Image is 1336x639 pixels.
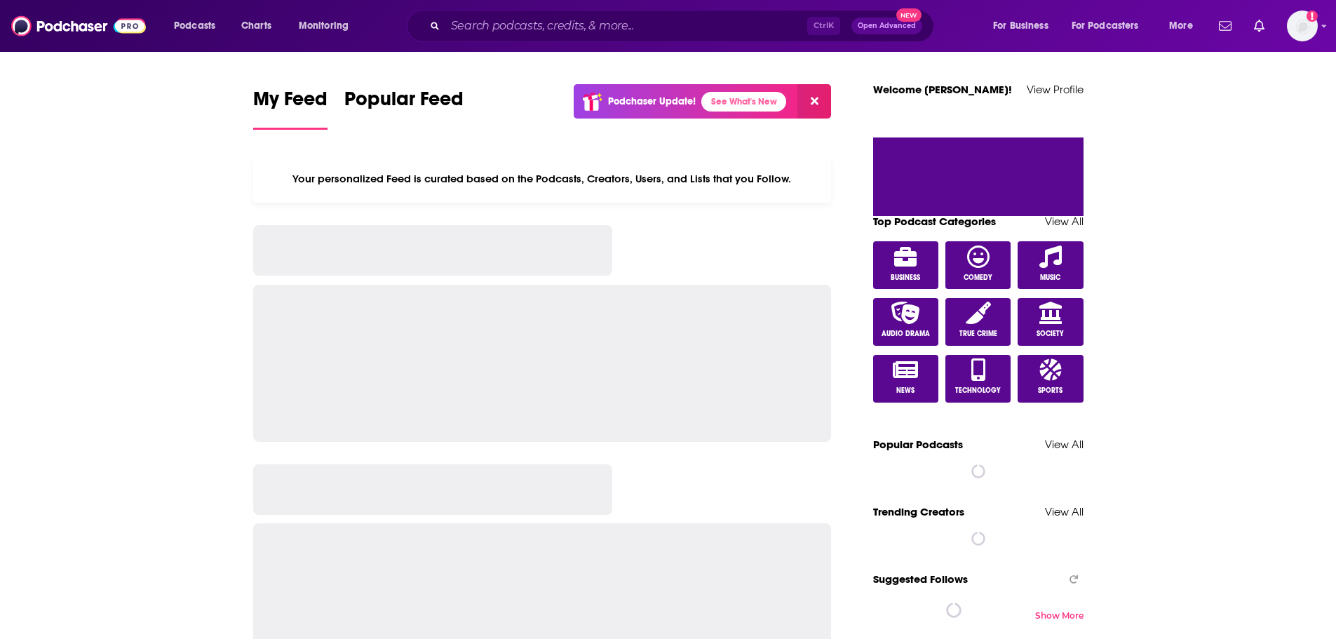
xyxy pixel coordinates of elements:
button: Show profile menu [1287,11,1318,41]
span: Music [1040,274,1060,282]
a: Top Podcast Categories [873,215,996,228]
a: Charts [232,15,280,37]
a: Technology [945,355,1011,403]
svg: Add a profile image [1307,11,1318,22]
span: For Podcasters [1072,16,1139,36]
span: Popular Feed [344,87,464,119]
span: Ctrl K [807,17,840,35]
a: View All [1045,215,1084,228]
img: Podchaser - Follow, Share and Rate Podcasts [11,13,146,39]
a: View Profile [1027,83,1084,96]
a: Audio Drama [873,298,939,346]
input: Search podcasts, credits, & more... [445,15,807,37]
span: Suggested Follows [873,572,968,586]
span: Sports [1038,386,1062,395]
a: View All [1045,505,1084,518]
span: True Crime [959,330,997,338]
span: More [1169,16,1193,36]
span: New [896,8,922,22]
span: Comedy [964,274,992,282]
div: Show More [1035,610,1084,621]
a: Business [873,241,939,289]
span: News [896,386,915,395]
a: Music [1018,241,1084,289]
button: open menu [983,15,1066,37]
span: For Business [993,16,1048,36]
a: Sports [1018,355,1084,403]
div: Search podcasts, credits, & more... [420,10,947,42]
a: My Feed [253,87,328,130]
span: Technology [955,386,1001,395]
a: Trending Creators [873,505,964,518]
button: Open AdvancedNew [851,18,922,34]
a: Society [1018,298,1084,346]
a: Comedy [945,241,1011,289]
span: Logged in as maddieFHTGI [1287,11,1318,41]
a: See What's New [701,92,786,112]
span: Podcasts [174,16,215,36]
span: Open Advanced [858,22,916,29]
div: Your personalized Feed is curated based on the Podcasts, Creators, Users, and Lists that you Follow. [253,155,832,203]
button: open menu [289,15,367,37]
p: Podchaser Update! [608,95,696,107]
button: open menu [1159,15,1210,37]
span: My Feed [253,87,328,119]
span: Audio Drama [882,330,930,338]
a: Popular Podcasts [873,438,963,451]
span: Charts [241,16,271,36]
a: Welcome [PERSON_NAME]! [873,83,1012,96]
img: User Profile [1287,11,1318,41]
a: True Crime [945,298,1011,346]
span: Society [1037,330,1064,338]
a: Popular Feed [344,87,464,130]
a: Show notifications dropdown [1213,14,1237,38]
a: Show notifications dropdown [1248,14,1270,38]
span: Business [891,274,920,282]
button: open menu [1062,15,1159,37]
span: Monitoring [299,16,349,36]
a: News [873,355,939,403]
button: open menu [164,15,234,37]
a: View All [1045,438,1084,451]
